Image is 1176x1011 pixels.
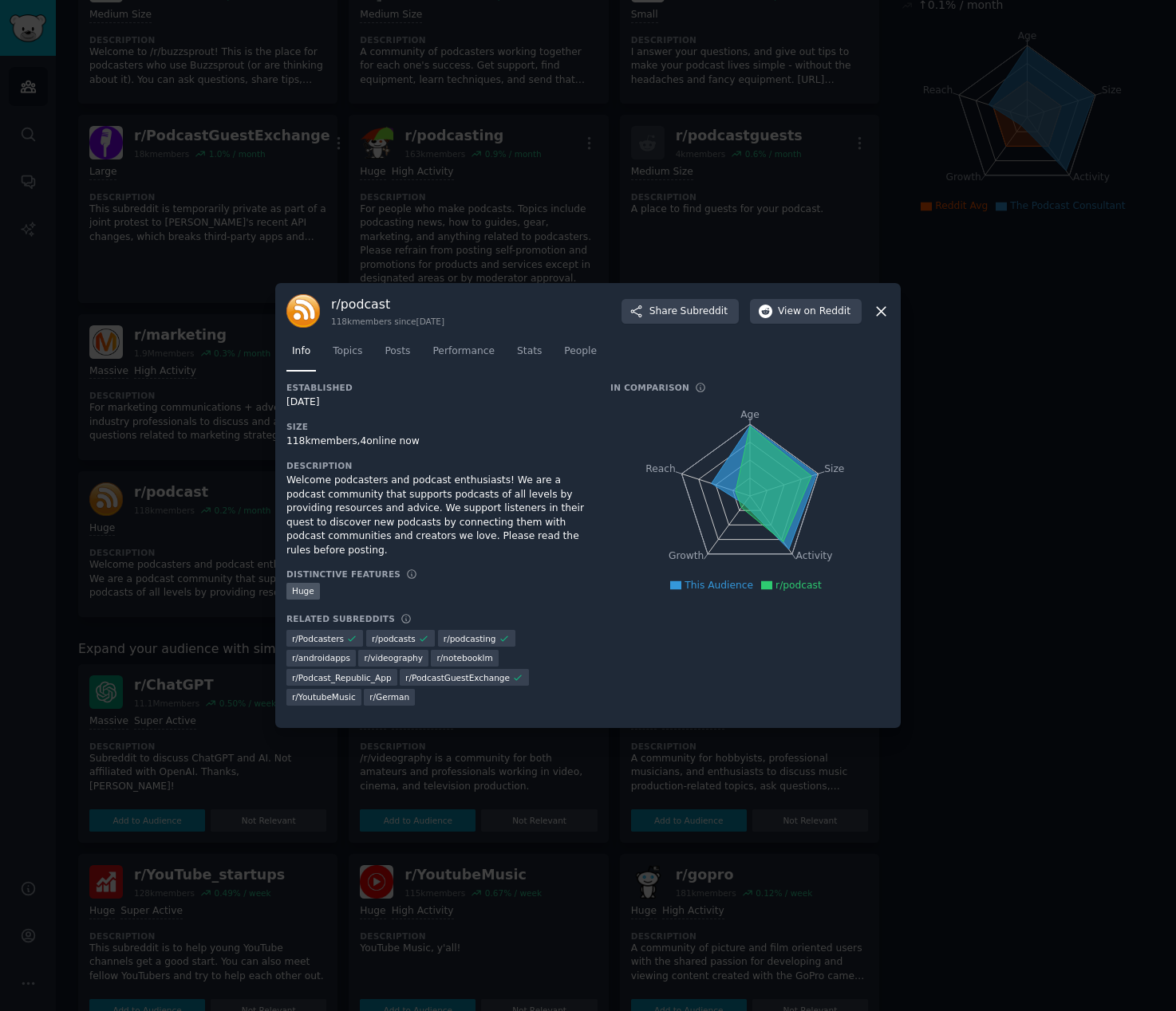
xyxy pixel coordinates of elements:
tspan: Activity [796,551,833,562]
h3: Description [286,460,588,471]
a: Performance [427,339,500,372]
h3: Related Subreddits [286,613,395,624]
div: 118k members, 4 online now [286,435,588,449]
span: r/ notebooklm [436,652,492,663]
span: on Reddit [804,305,850,319]
div: 118k members since [DATE] [331,316,444,327]
a: Info [286,339,316,372]
span: This Audience [685,580,753,591]
img: podcast [286,294,320,328]
span: Topics [333,344,362,359]
span: r/ videography [364,652,423,663]
div: [DATE] [286,395,588,410]
span: r/ PodcastGuestExchange [405,672,510,683]
span: r/ Podcast_Republic_App [292,672,392,683]
span: Info [292,344,310,359]
span: People [564,344,597,359]
span: Share [649,305,728,319]
tspan: Reach [645,463,676,474]
span: r/ androidapps [292,652,350,663]
div: Welcome podcasters and podcast enthusiasts! We are a podcast community that supports podcasts of ... [286,474,588,557]
span: Posts [385,344,410,359]
tspan: Age [740,409,760,420]
h3: r/ podcast [331,296,444,313]
button: Viewon Reddit [750,299,862,325]
a: Posts [379,339,416,372]
span: View [778,305,850,319]
a: Topics [327,339,368,372]
h3: Distinctive Features [286,568,401,580]
span: r/podcast [775,580,822,591]
a: People [558,339,602,372]
span: r/ German [369,691,409,702]
button: ShareSubreddit [622,299,739,325]
span: Stats [517,344,542,359]
span: r/ podcasts [372,633,416,644]
h3: Size [286,421,588,432]
span: r/ YoutubeMusic [292,691,356,702]
tspan: Growth [669,551,704,562]
span: Subreddit [681,305,728,319]
h3: In Comparison [610,382,689,393]
span: Performance [432,344,495,359]
div: Huge [286,583,320,600]
tspan: Size [824,463,844,474]
span: r/ Podcasters [292,633,344,644]
span: r/ podcasting [444,633,496,644]
a: Stats [511,339,547,372]
h3: Established [286,382,588,393]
